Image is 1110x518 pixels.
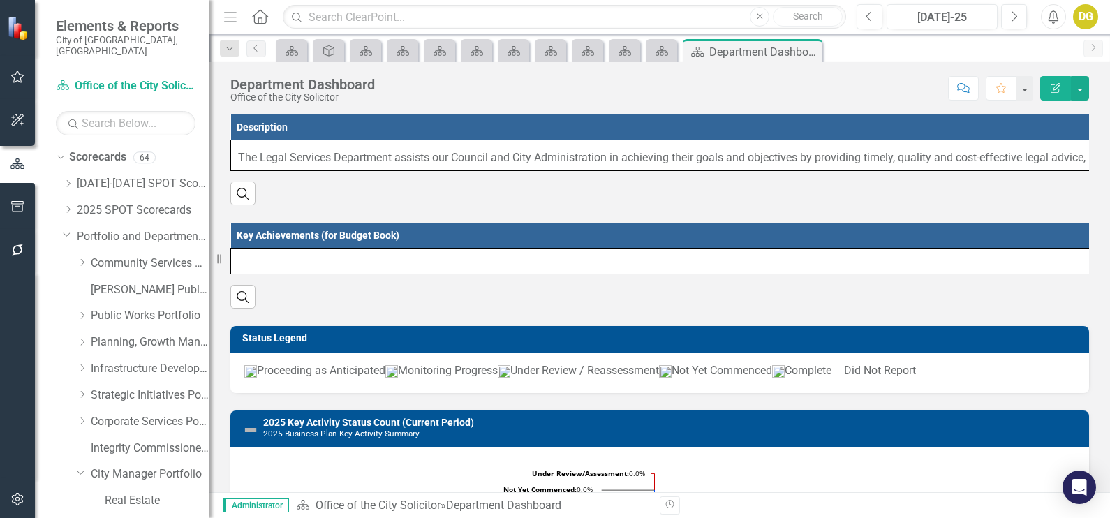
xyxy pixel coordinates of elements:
[296,498,649,514] div: »
[91,308,209,324] a: Public Works Portfolio
[242,422,259,438] img: Not Defined
[56,111,195,135] input: Search Below...
[772,365,785,378] img: Complete_icon.png
[244,363,1075,379] p: Proceeding as Anticipated Monitoring Progress Under Review / Reassessment Not Yet Commenced Compl...
[105,493,209,509] a: Real Estate
[1063,471,1096,504] div: Open Intercom Messenger
[7,16,31,40] img: ClearPoint Strategy
[244,365,257,378] img: ProceedingGreen.png
[316,498,441,512] a: Office of the City Solicitor
[709,43,819,61] div: Department Dashboard
[56,17,195,34] span: Elements & Reports
[887,4,998,29] button: [DATE]-25
[773,7,843,27] button: Search
[793,10,823,22] span: Search
[503,484,593,494] text: 0.0%
[503,484,577,494] tspan: Not Yet Commenced:
[91,387,209,404] a: Strategic Initiatives Portfolio
[263,429,420,438] small: 2025 Business Plan Key Activity Summary
[91,414,209,430] a: Corporate Services Portfolio
[230,77,375,92] div: Department Dashboard
[77,202,209,219] a: 2025 SPOT Scorecards
[91,466,209,482] a: City Manager Portfolio
[91,441,209,457] a: Integrity Commissioner & Lobbyist Registrar
[223,498,289,512] span: Administrator
[77,176,209,192] a: [DATE]-[DATE] SPOT Scorecards
[831,368,844,375] img: DidNotReport.png
[283,5,846,29] input: Search ClearPoint...
[91,361,209,377] a: Infrastructure Development Portfolio
[91,256,209,272] a: Community Services Portfolio
[69,149,126,165] a: Scorecards
[230,92,375,103] div: Office of the City Solicitor
[659,365,672,378] img: NotYet.png
[77,229,209,245] a: Portfolio and Department Scorecards
[263,417,474,428] a: 2025 Key Activity Status Count (Current Period)
[242,333,1082,343] h3: Status Legend
[891,9,993,26] div: [DATE]-25
[91,282,209,298] a: [PERSON_NAME] Public Libraries
[133,151,156,163] div: 64
[1073,4,1098,29] button: DG
[532,468,645,478] text: 0.0%
[498,365,510,378] img: UnderReview.png
[56,78,195,94] a: Office of the City Solicitor
[385,365,398,378] img: Monitoring.png
[56,34,195,57] small: City of [GEOGRAPHIC_DATA], [GEOGRAPHIC_DATA]
[446,498,561,512] div: Department Dashboard
[91,334,209,350] a: Planning, Growth Management and Housing Delivery Portfolio
[532,468,629,478] tspan: Under Review/Assessment:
